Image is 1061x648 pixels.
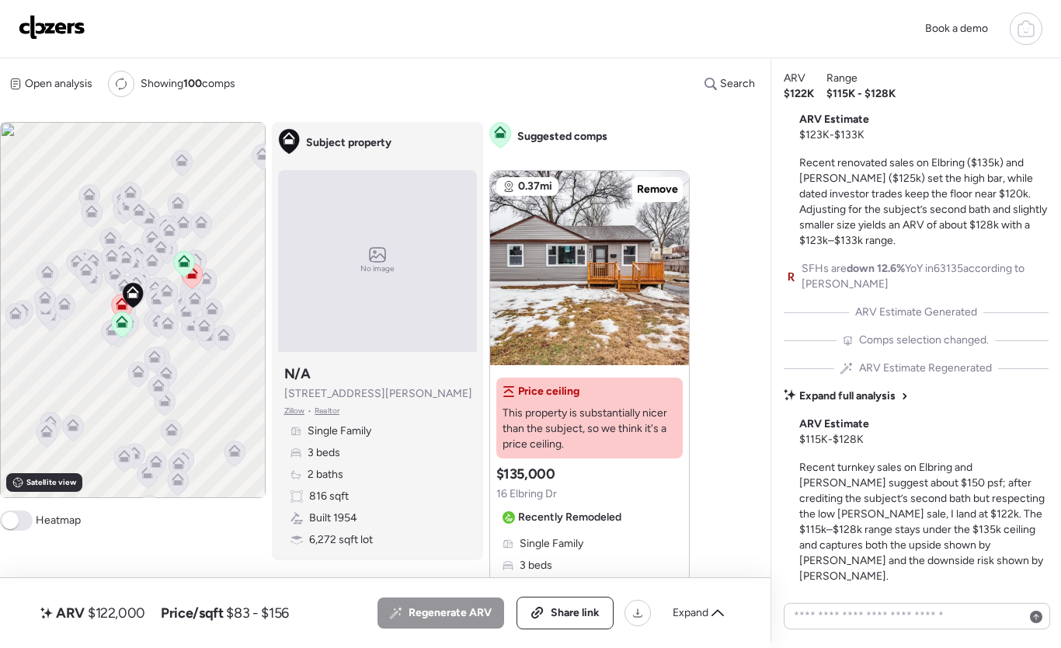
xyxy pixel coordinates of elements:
span: SFHs are YoY in 63135 according to [PERSON_NAME] [802,261,1049,292]
span: down 12.6% [847,262,905,275]
span: [STREET_ADDRESS][PERSON_NAME] [284,386,472,402]
img: Logo [19,15,85,40]
span: Share link [551,605,600,621]
span: Open analysis [25,76,92,92]
span: $122K [784,86,814,102]
span: Expand full analysis [799,388,896,404]
span: 6,272 sqft lot [309,532,373,548]
span: 3 beds [308,445,340,461]
span: ARV [784,71,805,86]
span: $83 - $156 [226,604,288,622]
span: Built 1954 [309,510,357,526]
span: $115K - $128K [799,432,864,448]
span: Comps selection changed. [859,333,989,348]
span: ARV [56,604,85,622]
span: 3 beds [520,558,552,573]
span: $115K - $128K [826,86,896,102]
span: Realtor [315,405,339,417]
h3: N/A [284,364,311,383]
span: $123K - $133K [799,127,864,143]
span: Book a demo [925,22,988,35]
span: Suggested comps [517,129,607,145]
span: Satellite view [26,476,76,489]
span: Search [720,76,755,92]
span: ARV Estimate [799,112,869,127]
span: Expand [673,605,708,621]
span: This property is substantially nicer than the subject, so we think it's a price ceiling. [503,406,677,452]
span: 2 baths [308,467,343,483]
span: Single Family [520,536,583,552]
span: ARV Estimate Generated [855,305,977,320]
span: Showing comps [141,76,235,92]
span: Zillow [284,405,305,417]
span: Remove [637,182,678,197]
span: Recently Remodeled [518,510,621,525]
span: Regenerate ARV [409,605,492,621]
span: Range [826,71,857,86]
span: 16 Elbring Dr [496,486,557,502]
span: $122,000 [88,604,145,622]
span: • [308,405,311,417]
span: 100 [183,77,202,90]
span: ARV Estimate Regenerated [859,361,992,376]
span: 0.37mi [518,179,552,194]
span: ARV Estimate [799,416,869,432]
h3: $135,000 [496,465,555,483]
span: Recent turnkey sales on Elbring and [PERSON_NAME] suggest about $150 psf; after crediting the sub... [799,461,1045,583]
span: Heatmap [36,513,81,528]
span: No image [360,263,395,275]
span: Recent renovated sales on Elbring ($135k) and [PERSON_NAME] ($125k) set the high bar, while dated... [799,156,1047,247]
span: 816 sqft [309,489,349,504]
span: Subject property [306,135,391,151]
span: Single Family [308,423,371,439]
span: Price ceiling [518,384,579,399]
span: Price/sqft [161,604,223,622]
